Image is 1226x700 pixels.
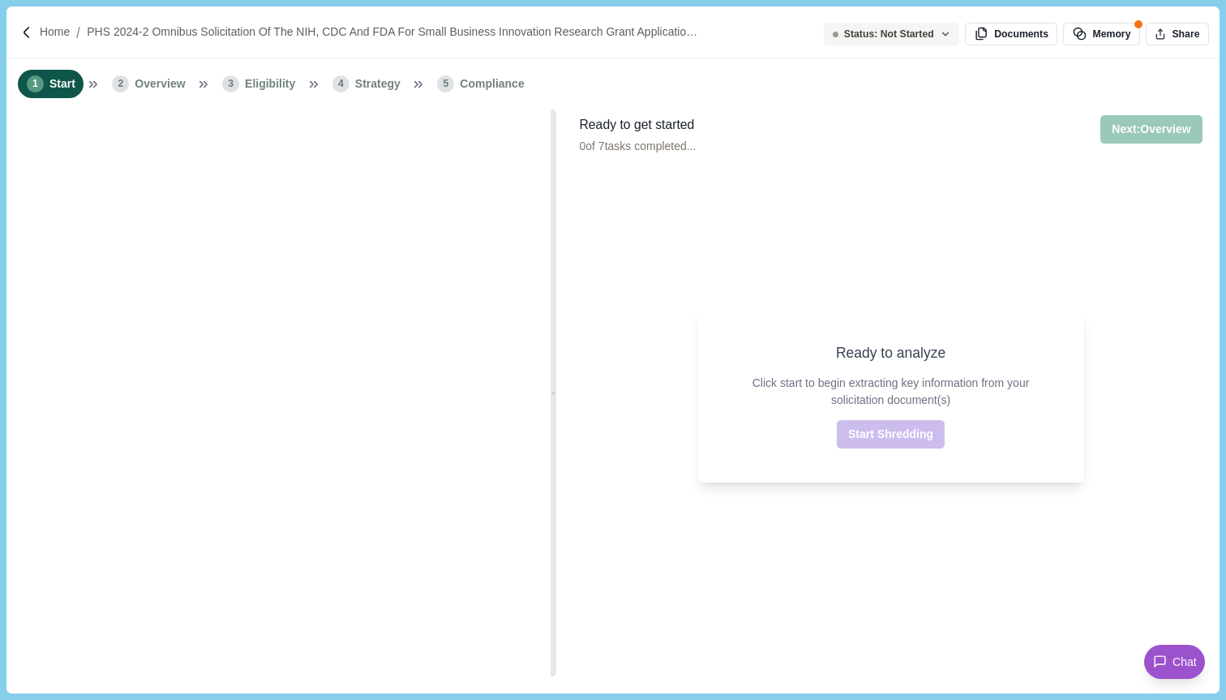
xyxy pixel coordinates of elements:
[837,420,945,449] button: Start Shredding
[460,75,524,92] span: Compliance
[579,115,696,135] div: Ready to get started
[112,75,129,92] span: 2
[437,75,454,92] span: 5
[49,75,75,92] span: Start
[27,75,44,92] span: 1
[1144,645,1205,679] button: Chat
[135,75,185,92] span: Overview
[245,75,295,92] span: Eligibility
[222,75,239,92] span: 3
[332,75,349,92] span: 4
[40,24,70,41] a: Home
[70,25,87,40] img: Forward slash icon
[19,25,34,40] img: Forward slash icon
[87,24,700,41] a: PHS 2024-2 Omnibus Solicitation of the NIH, CDC and FDA for Small Business Innovation Research Gr...
[1100,115,1202,144] button: Next:Overview
[836,343,945,363] h2: Ready to analyze
[732,375,1050,409] p: Click start to begin extracting key information from your solicitation document(s)
[355,75,401,92] span: Strategy
[579,138,696,155] p: 0 of 7 tasks completed...
[1172,654,1197,671] span: Chat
